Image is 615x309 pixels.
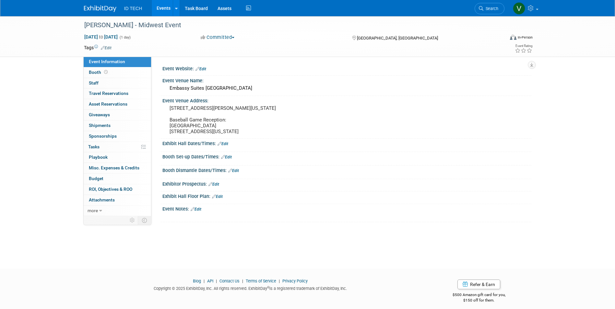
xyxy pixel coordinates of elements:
[427,288,531,303] div: $500 Amazon gift card for you,
[282,279,308,283] a: Privacy Policy
[475,3,504,14] a: Search
[84,67,151,78] a: Booth
[84,88,151,99] a: Travel Reservations
[89,176,103,181] span: Budget
[84,34,118,40] span: [DATE] [DATE]
[515,44,532,48] div: Event Rating
[84,184,151,195] a: ROI, Objectives & ROO
[277,279,281,283] span: |
[138,216,151,224] td: Toggle Event Tabs
[103,70,109,74] span: Booth not reserved yet
[89,123,111,128] span: Shipments
[84,120,151,131] a: Shipments
[246,279,276,283] a: Terms of Service
[98,34,104,40] span: to
[89,91,128,96] span: Travel Reservations
[517,35,533,40] div: In-Person
[84,110,151,120] a: Giveaways
[84,174,151,184] a: Budget
[221,155,232,159] a: Edit
[84,99,151,109] a: Asset Reservations
[208,182,219,187] a: Edit
[267,286,269,289] sup: ®
[84,57,151,67] a: Event Information
[218,142,228,146] a: Edit
[162,76,531,84] div: Event Venue Name:
[84,44,112,51] td: Tags
[195,67,206,71] a: Edit
[89,187,132,192] span: ROI, Objectives & ROO
[84,78,151,88] a: Staff
[170,105,309,134] pre: [STREET_ADDRESS][PERSON_NAME][US_STATE] Baseball Game Reception: [GEOGRAPHIC_DATA] [STREET_ADDRES...
[162,64,531,72] div: Event Website:
[193,279,201,283] a: Blog
[101,46,112,50] a: Edit
[119,35,131,40] span: (1 day)
[214,279,219,283] span: |
[191,207,201,212] a: Edit
[89,80,99,86] span: Staff
[162,179,531,188] div: Exhibitor Prospectus:
[84,131,151,142] a: Sponsorships
[84,6,116,12] img: ExhibitDay
[89,59,125,64] span: Event Information
[84,163,151,173] a: Misc. Expenses & Credits
[124,6,142,11] span: ID TECH
[510,35,516,40] img: Format-Inperson.png
[513,2,525,15] img: Victoria Henzon
[457,280,500,289] a: Refer & Earn
[427,298,531,303] div: $150 off for them.
[219,279,240,283] a: Contact Us
[89,101,127,107] span: Asset Reservations
[89,112,110,117] span: Giveaways
[84,284,417,292] div: Copyright © 2025 ExhibitDay, Inc. All rights reserved. ExhibitDay is a registered trademark of Ex...
[89,133,117,139] span: Sponsorships
[89,165,139,170] span: Misc. Expenses & Credits
[466,34,533,43] div: Event Format
[84,195,151,205] a: Attachments
[212,194,223,199] a: Edit
[162,96,531,104] div: Event Venue Address:
[483,6,498,11] span: Search
[357,36,438,40] span: [GEOGRAPHIC_DATA], [GEOGRAPHIC_DATA]
[241,279,245,283] span: |
[162,152,531,160] div: Booth Set-up Dates/Times:
[89,154,108,160] span: Playbook
[162,191,531,200] div: Exhibit Hall Floor Plan:
[82,19,495,31] div: [PERSON_NAME] - Midwest Event
[84,152,151,163] a: Playbook
[162,166,531,174] div: Booth Dismantle Dates/Times:
[167,83,526,93] div: Embassy Suites [GEOGRAPHIC_DATA]
[84,206,151,216] a: more
[88,144,100,149] span: Tasks
[198,34,237,41] button: Committed
[162,139,531,147] div: Exhibit Hall Dates/Times:
[127,216,138,224] td: Personalize Event Tab Strip
[84,142,151,152] a: Tasks
[202,279,206,283] span: |
[162,204,531,212] div: Event Notes:
[88,208,98,213] span: more
[89,70,109,75] span: Booth
[89,197,115,202] span: Attachments
[228,168,239,173] a: Edit
[207,279,213,283] a: API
